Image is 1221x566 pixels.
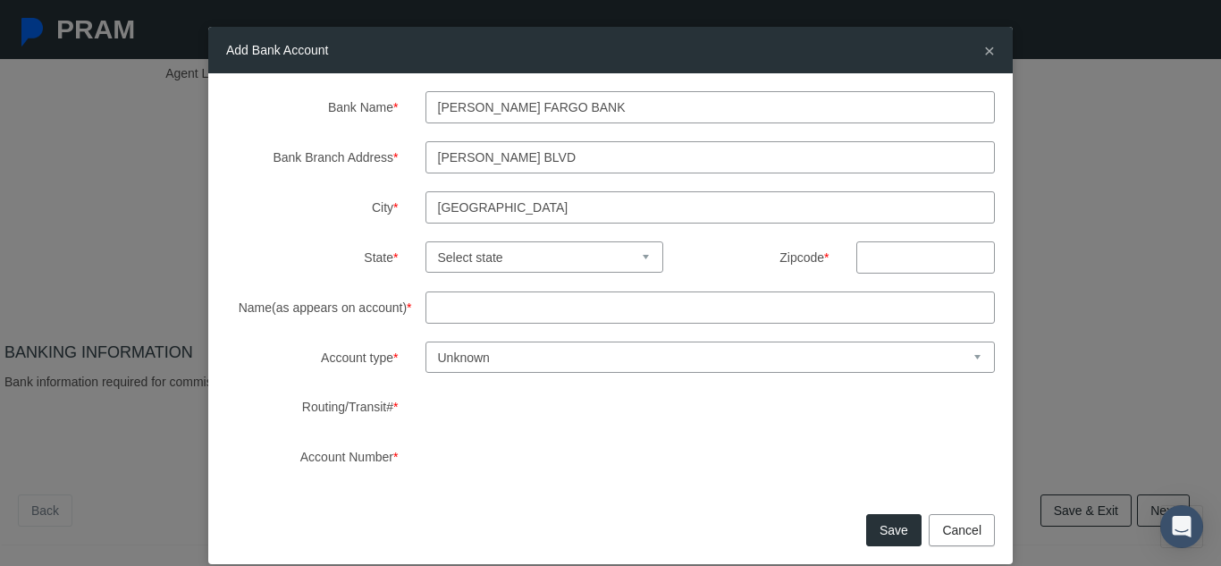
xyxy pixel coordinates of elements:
button: Cancel [929,514,995,546]
label: Account type [213,342,412,373]
label: State [213,241,412,274]
label: Routing/Transit# [213,391,412,423]
label: Name(as appears on account) [213,291,412,324]
label: Bank Branch Address [213,141,412,173]
div: Open Intercom Messenger [1160,505,1203,548]
button: Save [866,514,922,546]
label: Bank Name [213,91,412,123]
label: Zipcode [690,241,842,273]
span: × [984,40,995,61]
button: Close [984,41,995,60]
label: City [213,191,412,224]
h5: Add Bank Account [226,40,328,60]
label: Account Number [213,441,412,473]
